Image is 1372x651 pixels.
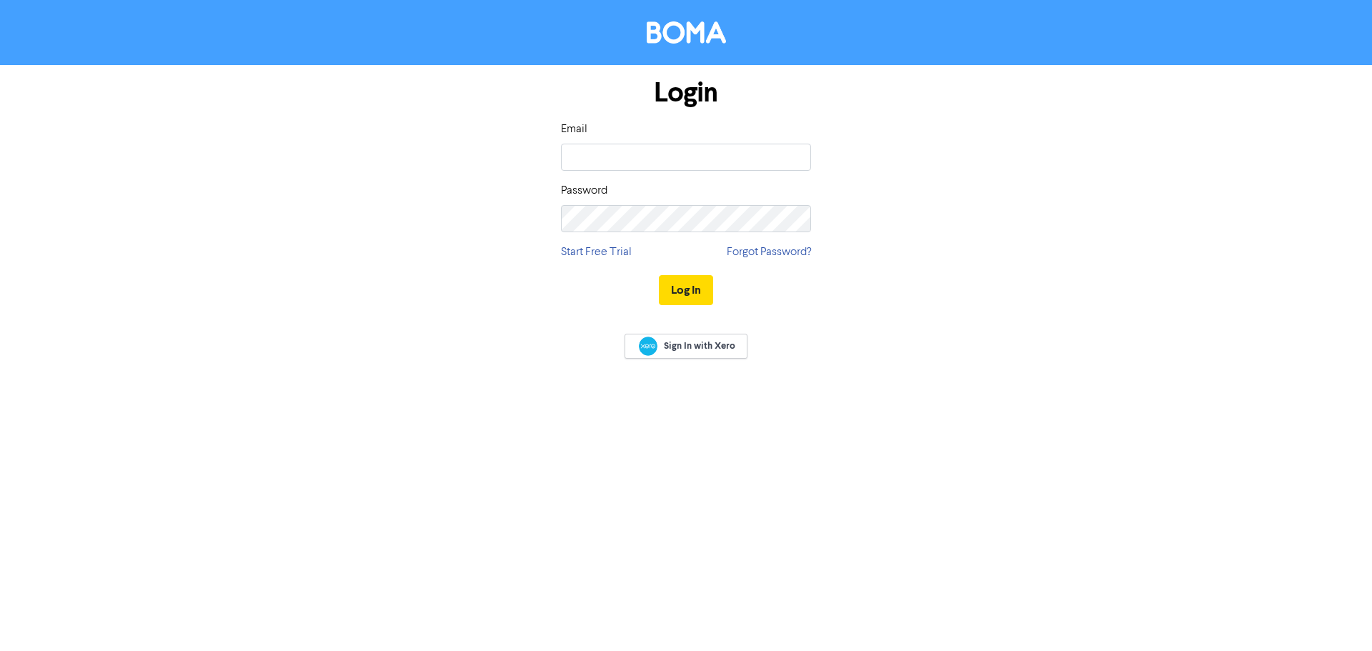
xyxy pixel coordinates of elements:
a: Start Free Trial [561,244,632,261]
a: Sign In with Xero [625,334,747,359]
label: Password [561,182,607,199]
img: Xero logo [639,337,657,356]
label: Email [561,121,587,138]
button: Log In [659,275,713,305]
a: Forgot Password? [727,244,811,261]
img: BOMA Logo [647,21,726,44]
span: Sign In with Xero [664,339,735,352]
h1: Login [561,76,811,109]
